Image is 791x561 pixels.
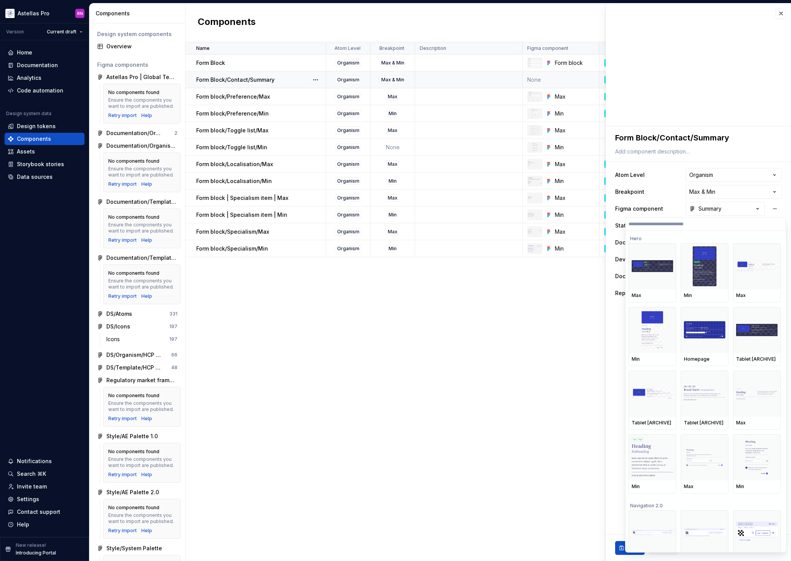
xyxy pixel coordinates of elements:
[736,292,778,299] div: Max
[736,356,778,362] div: Tablet [ARCHIVE]
[632,420,673,426] div: Tablet [ARCHIVE]
[629,498,781,510] div: Navigation 2.0
[736,420,778,426] div: Max
[684,483,725,490] div: Max
[629,231,781,243] div: Hero
[632,356,673,362] div: Min
[632,483,673,490] div: Min
[684,420,725,426] div: Tablet [ARCHIVE]
[684,292,725,299] div: Min
[736,483,778,490] div: Min
[684,356,725,362] div: Homepage
[632,292,673,299] div: Max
